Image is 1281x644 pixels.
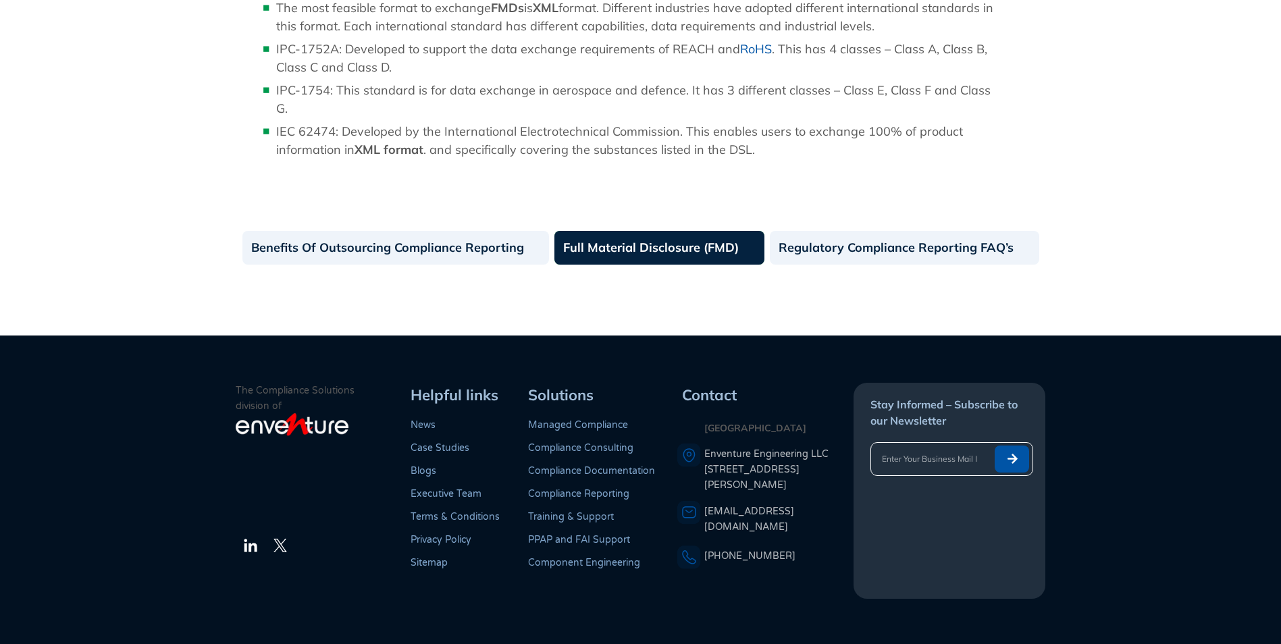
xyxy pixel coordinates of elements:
a: [EMAIL_ADDRESS][DOMAIN_NAME] [704,506,794,533]
a: Full Material Disclosure (FMD) [554,231,764,265]
a: Terms & Conditions [411,511,500,522]
img: An envelope representing an email [677,501,701,525]
a: Sitemap [411,557,448,568]
img: A pin icon representing a location [677,444,701,467]
p: The Compliance Solutions division of [236,383,406,414]
span: IPC-1754: This standard is for data exchange in aerospace and defence. It has 3 different classes... [276,82,991,116]
img: A phone icon representing a telephone number [677,545,701,569]
input: Enter Your Business Mail ID [871,446,988,473]
span: Stay Informed – Subscribe to our Newsletter [870,398,1018,427]
a: [PHONE_NUMBER] [704,550,795,562]
span: IPC-1752A: Developed to support the data exchange requirements of REACH and . This has 4 classes ... [276,41,987,75]
a: RoHS [740,41,772,57]
a: PPAP and FAI Support [528,534,630,545]
a: Training & Support [528,511,614,522]
img: enventure-light-logo_s [236,412,348,437]
a: Enventure Engineering LLC[STREET_ADDRESS][PERSON_NAME] [704,446,852,493]
a: Executive Team [411,488,481,500]
b: XML format [355,142,423,157]
a: Compliance Reporting [528,488,629,500]
img: The Twitter Logo [273,539,287,552]
a: Component Engineering [528,557,640,568]
span: Contact [682,385,737,404]
a: Managed Compliance [528,419,628,431]
span: Solutions [528,385,594,404]
a: News [411,419,436,431]
a: Case Studies [411,442,469,454]
span: Helpful links [411,385,498,404]
a: Privacy Policy [411,534,471,545]
a: Benefits Of Outsourcing Compliance Reporting [242,231,550,265]
a: Blogs [411,465,436,477]
strong: [GEOGRAPHIC_DATA] [704,422,806,434]
img: The LinkedIn Logo [242,537,259,554]
span: . and specifically covering the substances listed in the DSL. [423,142,755,157]
a: Compliance Consulting [528,442,633,454]
span: IEC 62474: Developed by the International Electrotechnical Commission. This enables users to exch... [276,124,963,157]
a: Compliance Documentation [528,465,655,477]
a: Regulatory Compliance Reporting FAQ’s [770,231,1039,265]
